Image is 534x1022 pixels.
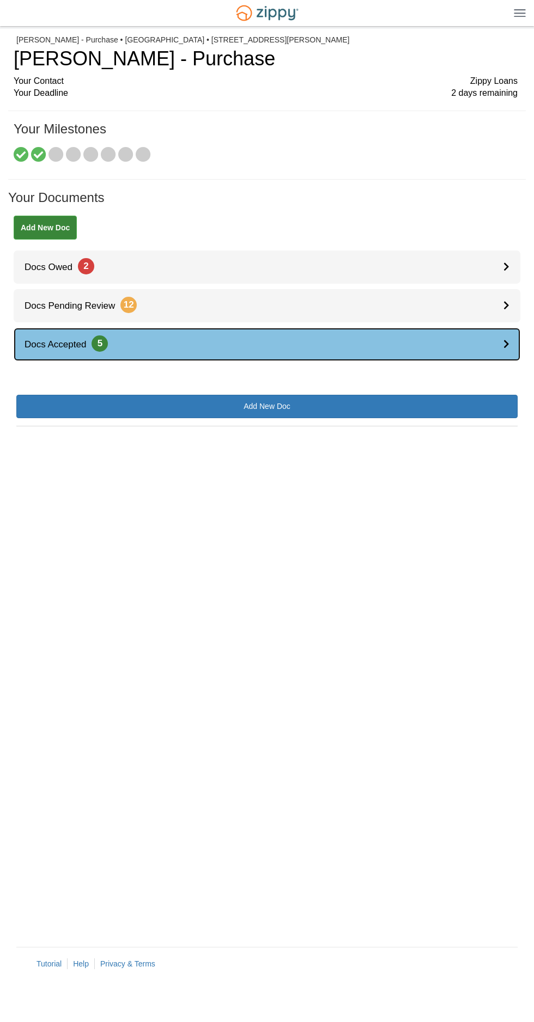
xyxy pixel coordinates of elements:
a: Add New Doc [14,216,77,240]
a: Docs Owed2 [14,250,520,284]
h1: Your Documents [8,191,526,216]
div: Your Contact [14,75,518,88]
div: Your Deadline [14,87,518,100]
div: [PERSON_NAME] - Purchase • [GEOGRAPHIC_DATA] • [STREET_ADDRESS][PERSON_NAME] [16,35,518,45]
img: Mobile Dropdown Menu [514,9,526,17]
a: Privacy & Terms [100,959,155,968]
span: 2 days remaining [451,87,518,100]
span: Docs Owed [14,262,94,272]
a: Docs Pending Review12 [14,289,520,322]
a: Help [73,959,89,968]
a: Add New Doc [16,395,518,418]
span: 12 [120,297,137,313]
a: Tutorial [37,959,62,968]
h1: [PERSON_NAME] - Purchase [14,48,518,70]
span: Docs Accepted [14,339,108,350]
span: Zippy Loans [470,75,518,88]
a: Docs Accepted5 [14,328,520,361]
h1: Your Milestones [14,122,518,147]
span: 2 [78,258,94,274]
span: Docs Pending Review [14,301,137,311]
span: 5 [92,335,108,352]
